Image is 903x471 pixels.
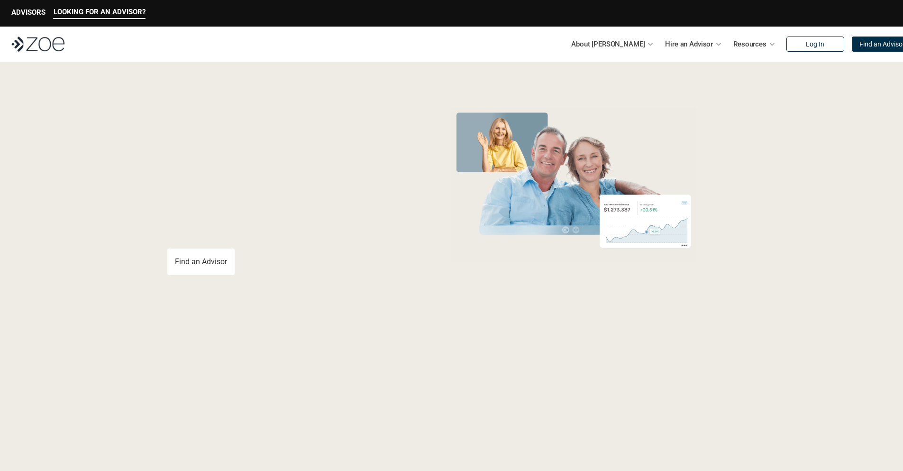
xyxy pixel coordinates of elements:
span: with a Financial Advisor [167,137,359,205]
p: About [PERSON_NAME] [571,37,645,51]
a: Find an Advisor [167,249,235,275]
p: You deserve an advisor you can trust. [PERSON_NAME], hire, and invest with vetted, fiduciary, fin... [167,214,412,237]
p: ADVISORS [11,8,46,17]
span: Grow Your Wealth [167,105,378,141]
a: Log In [786,37,844,52]
p: Hire an Advisor [665,37,713,51]
p: LOOKING FOR AN ADVISOR? [54,8,146,16]
p: Find an Advisor [175,257,227,266]
p: Log In [806,40,824,48]
p: Resources [733,37,766,51]
p: Loremipsum: *DolOrsi Ametconsecte adi Eli Seddoeius tem inc utlaboreet. Dol 5407 MagNaal Enimadmi... [23,396,880,430]
em: The information in the visuals above is for illustrative purposes only and does not represent an ... [442,268,705,273]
